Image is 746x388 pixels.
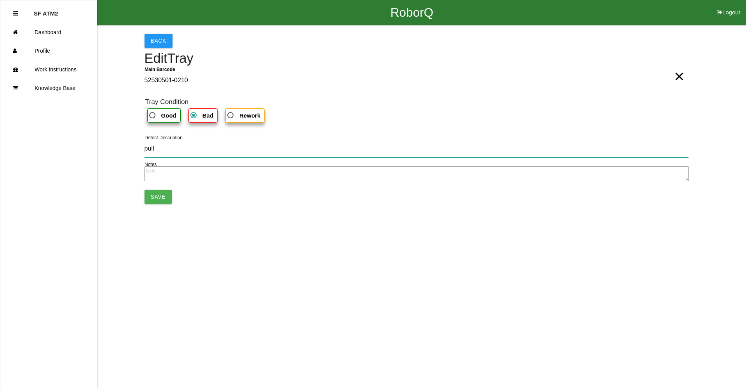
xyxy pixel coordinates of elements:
[145,98,688,106] h6: Tray Condition
[202,112,213,119] b: Bad
[161,112,176,119] b: Good
[674,61,684,76] span: Clear Input
[34,4,58,17] p: SF ATM2
[145,140,688,158] input: N/A
[239,112,260,119] b: Rework
[145,161,157,168] label: Notes
[13,4,18,23] div: Close
[145,134,183,141] label: Defect Description
[145,190,172,204] button: Save
[0,42,97,60] a: Profile
[145,71,688,89] input: Required
[145,34,173,48] button: Back
[0,60,97,79] a: Work Instructions
[0,23,97,42] a: Dashboard
[145,67,175,72] b: Main Barcode
[145,51,688,66] h4: Edit Tray
[0,79,97,97] a: Knowledge Base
